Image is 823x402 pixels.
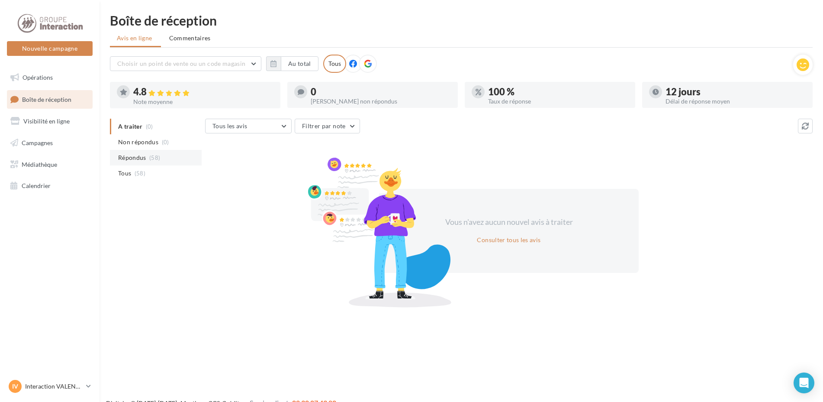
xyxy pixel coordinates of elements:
[5,156,94,174] a: Médiathèque
[794,373,814,393] div: Open Intercom Messenger
[22,182,51,189] span: Calendrier
[295,119,360,133] button: Filtrer par note
[665,87,806,97] div: 12 jours
[22,139,53,146] span: Campagnes
[488,87,628,97] div: 100 %
[323,55,346,73] div: Tous
[205,119,292,133] button: Tous les avis
[25,382,83,391] p: Interaction VALENCIENNES
[212,122,248,130] span: Tous les avis
[118,153,146,162] span: Répondus
[133,99,273,105] div: Note moyenne
[5,177,94,195] a: Calendrier
[5,90,94,109] a: Boîte de réception
[133,87,273,97] div: 4.8
[162,139,169,146] span: (0)
[135,170,145,177] span: (58)
[434,217,583,228] div: Vous n'avez aucun nouvel avis à traiter
[5,112,94,130] a: Visibilité en ligne
[117,60,245,67] span: Choisir un point de vente ou un code magasin
[23,117,70,125] span: Visibilité en ligne
[169,34,211,42] span: Commentaires
[488,98,628,104] div: Taux de réponse
[266,56,318,71] button: Au total
[665,98,806,104] div: Délai de réponse moyen
[311,98,451,104] div: [PERSON_NAME] non répondus
[311,87,451,97] div: 0
[12,382,18,391] span: IV
[7,41,93,56] button: Nouvelle campagne
[118,169,131,178] span: Tous
[281,56,318,71] button: Au total
[149,154,160,161] span: (58)
[23,74,53,81] span: Opérations
[110,14,813,27] div: Boîte de réception
[7,378,93,395] a: IV Interaction VALENCIENNES
[22,160,57,168] span: Médiathèque
[22,95,71,103] span: Boîte de réception
[473,235,544,245] button: Consulter tous les avis
[5,68,94,87] a: Opérations
[5,134,94,152] a: Campagnes
[110,56,261,71] button: Choisir un point de vente ou un code magasin
[118,138,158,146] span: Non répondus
